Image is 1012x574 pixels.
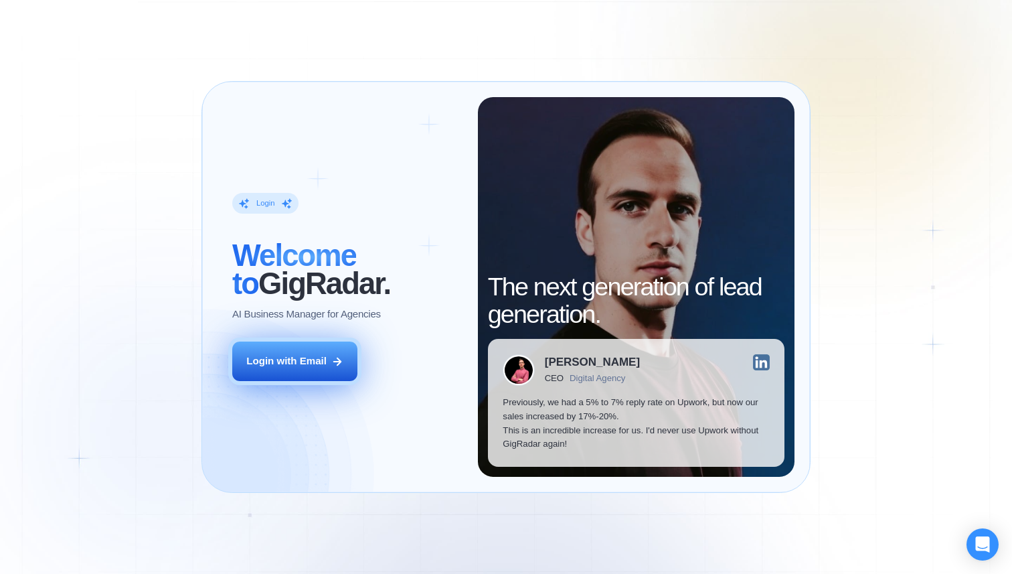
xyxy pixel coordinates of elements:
[232,238,356,301] span: Welcome to
[232,307,381,321] p: AI Business Manager for Agencies
[256,198,275,208] div: Login
[246,354,327,368] div: Login with Email
[503,396,769,451] p: Previously, we had a 5% to 7% reply rate on Upwork, but now our sales increased by 17%-20%. This ...
[545,373,564,383] div: CEO
[570,373,625,383] div: Digital Agency
[966,528,999,561] div: Open Intercom Messenger
[545,356,640,368] div: [PERSON_NAME]
[232,242,462,297] h2: ‍ GigRadar.
[488,273,785,329] h2: The next generation of lead generation.
[232,342,357,381] button: Login with Email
